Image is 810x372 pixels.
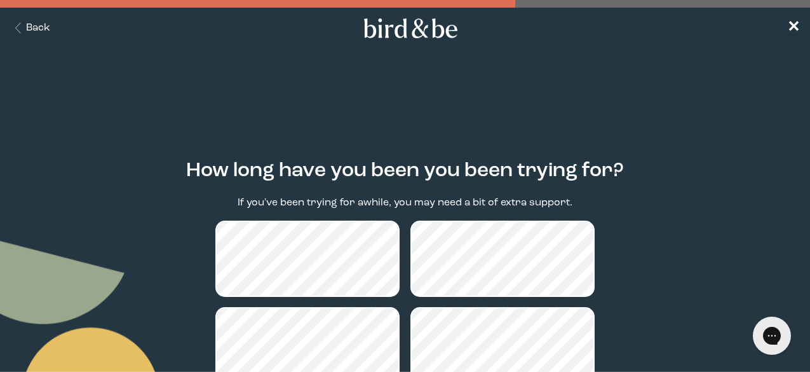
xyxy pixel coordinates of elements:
a: ✕ [787,17,800,39]
iframe: Gorgias live chat messenger [746,312,797,359]
h2: How long have you been you been trying for? [186,156,624,186]
span: ✕ [787,20,800,36]
p: If you've been trying for awhile, you may need a bit of extra support. [238,196,572,210]
button: Back Button [10,21,50,36]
